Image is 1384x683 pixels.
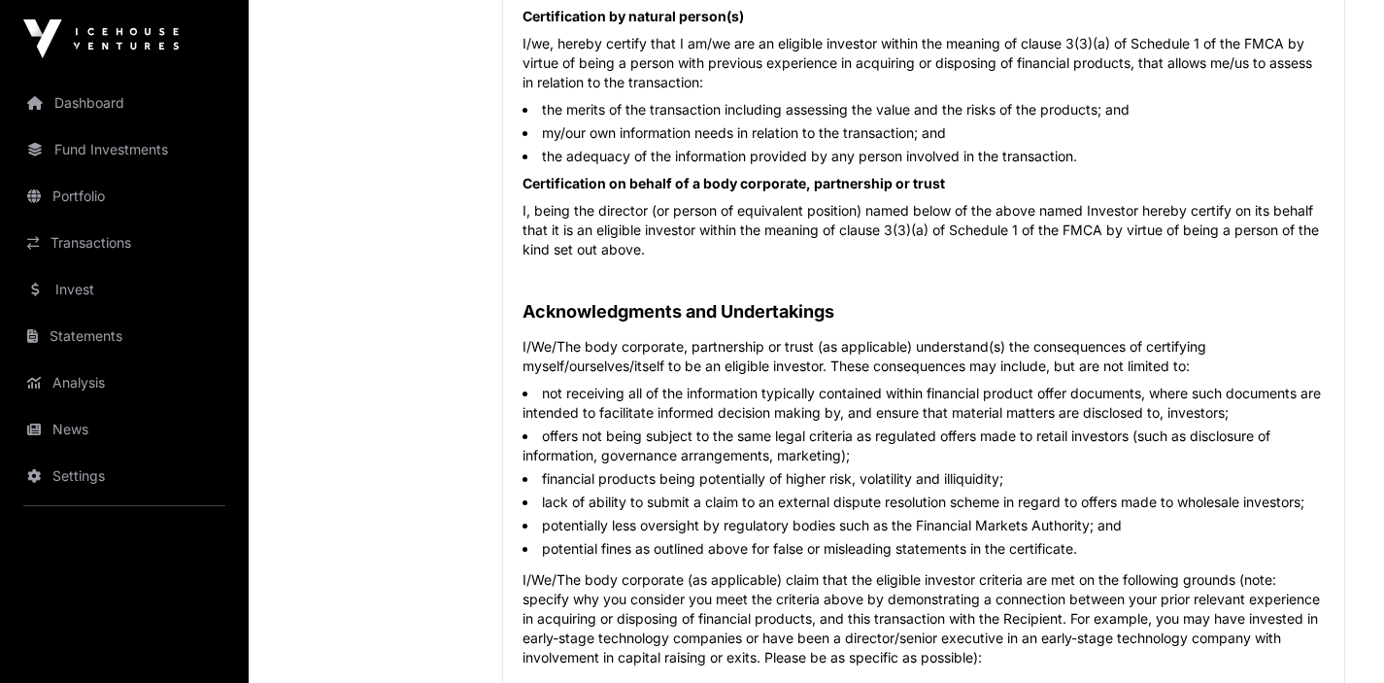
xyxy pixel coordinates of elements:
a: Transactions [16,222,233,264]
li: offers not being subject to the same legal criteria as regulated offers made to retail investors ... [523,427,1325,465]
li: potential fines as outlined above for false or misleading statements in the certificate. [523,539,1325,559]
a: Fund Investments [16,128,233,171]
strong: Certification on behalf of a body corporate, partnership or trust [523,175,945,191]
a: Statements [16,315,233,358]
p: I/We/The body corporate (as applicable) claim that the eligible investor criteria are met on the ... [523,570,1325,667]
iframe: Chat Widget [1287,590,1384,683]
li: financial products being potentially of higher risk, volatility and illiquidity; [523,469,1325,489]
p: I/we, hereby certify that I am/we are an eligible investor within the meaning of clause 3(3)(a) o... [523,34,1325,92]
li: my/our own information needs in relation to the transaction; and [523,123,1325,143]
li: potentially less oversight by regulatory bodies such as the Financial Markets Authority; and [523,516,1325,535]
a: Settings [16,455,233,497]
h2: Acknowledgments and Undertakings [523,298,1325,325]
img: Icehouse Ventures Logo [23,19,179,58]
a: Invest [16,268,233,311]
a: News [16,408,233,451]
a: Portfolio [16,175,233,218]
li: not receiving all of the information typically contained within financial product offer documents... [523,384,1325,423]
li: the merits of the transaction including assessing the value and the risks of the products; and [523,100,1325,120]
a: Analysis [16,361,233,404]
p: I, being the director (or person of equivalent position) named below of the above named Investor ... [523,201,1325,259]
li: the adequacy of the information provided by any person involved in the transaction. [523,147,1325,166]
a: Dashboard [16,82,233,124]
p: I/We/The body corporate, partnership or trust (as applicable) understand(s) the consequences of c... [523,337,1325,376]
li: lack of ability to submit a claim to an external dispute resolution scheme in regard to offers ma... [523,493,1325,512]
strong: Certification by natural person(s) [523,8,744,24]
